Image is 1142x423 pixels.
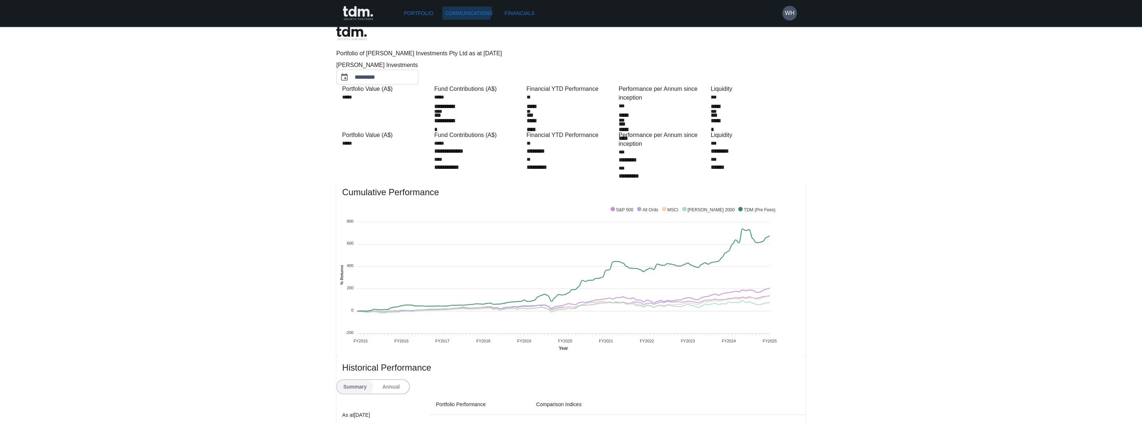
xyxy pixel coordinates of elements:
[682,207,735,212] span: [PERSON_NAME] 2000
[351,308,354,312] tspan: 0
[611,207,633,212] span: S&P 500
[501,7,537,20] a: Financials
[619,131,708,148] div: Performance per Annum since inception
[342,85,431,93] div: Portfolio Value (A$)
[681,339,695,343] tspan: FY2023
[347,241,354,245] tspan: 600
[401,7,436,20] a: Portfolio
[395,339,409,343] tspan: FY2016
[442,7,496,20] a: Communications
[336,49,806,58] p: Portfolio of [PERSON_NAME] Investments Pty Ltd as at [DATE]
[640,339,654,343] tspan: FY2022
[430,394,530,415] th: Portfolio Performance
[785,9,795,18] h6: WH
[476,339,491,343] tspan: FY2018
[434,131,523,140] div: Fund Contributions (A$)
[342,131,431,140] div: Portfolio Value (A$)
[530,394,806,415] th: Comparison Indices
[711,85,800,93] div: Liquidity
[354,339,368,343] tspan: FY2015
[347,286,354,290] tspan: 200
[337,70,352,85] button: Choose date, selected date is Jul 31, 2025
[434,85,523,93] div: Fund Contributions (A$)
[711,131,800,140] div: Liquidity
[373,380,410,394] button: Annual
[763,339,777,343] tspan: FY2025
[738,207,775,212] span: TDM (Pre Fees)
[526,131,615,140] div: Financial YTD Performance
[336,379,410,394] div: text alignment
[637,207,658,212] span: All Ords
[526,85,615,93] div: Financial YTD Performance
[347,263,354,268] tspan: 400
[345,330,354,335] tspan: -200
[342,411,424,419] p: As at [DATE]
[347,219,354,223] tspan: 800
[662,207,678,212] span: MSCI
[342,362,800,374] span: Historical Performance
[336,61,446,70] div: [PERSON_NAME] Investments
[342,186,800,198] span: Cumulative Performance
[559,346,568,351] text: Year
[435,339,450,343] tspan: FY2017
[340,265,344,285] text: % Returns
[558,339,572,343] tspan: FY2020
[782,6,797,21] button: WH
[722,339,736,343] tspan: FY2024
[599,339,613,343] tspan: FY2021
[619,85,708,102] div: Performance per Annum since inception
[517,339,531,343] tspan: FY2019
